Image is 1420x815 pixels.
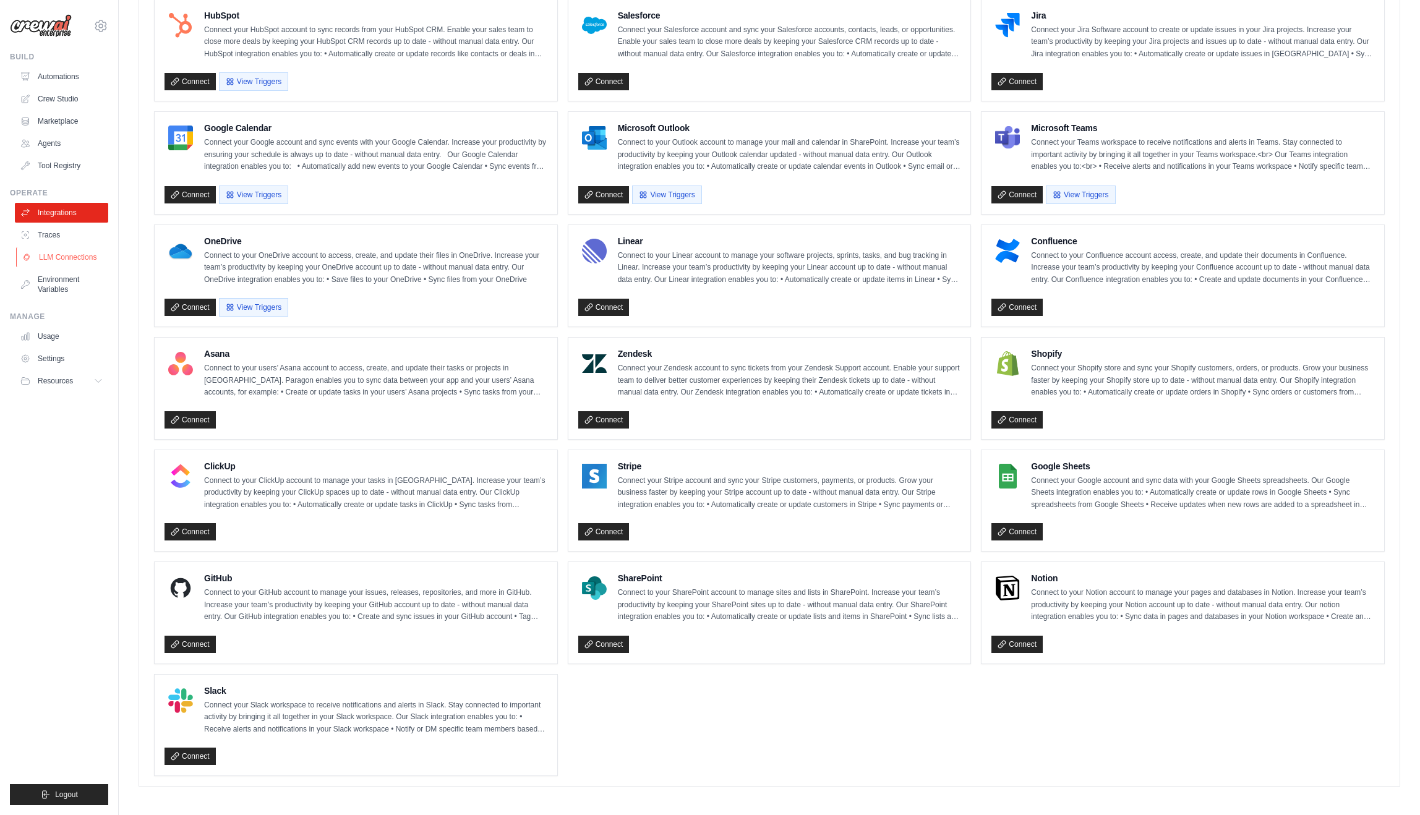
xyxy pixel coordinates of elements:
img: Jira Logo [995,13,1020,38]
p: Connect to your users’ Asana account to access, create, and update their tasks or projects in [GE... [204,362,547,399]
button: Resources [15,371,108,391]
a: Tool Registry [15,156,108,176]
p: Connect your Slack workspace to receive notifications and alerts in Slack. Stay connected to impo... [204,699,547,736]
span: Resources [38,376,73,386]
p: Connect to your OneDrive account to access, create, and update their files in OneDrive. Increase ... [204,250,547,286]
img: Google Calendar Logo [168,126,193,150]
h4: Microsoft Teams [1031,122,1374,134]
a: Connect [165,411,216,429]
a: Agents [15,134,108,153]
img: Microsoft Outlook Logo [582,126,607,150]
p: Connect your Teams workspace to receive notifications and alerts in Teams. Stay connected to impo... [1031,137,1374,173]
p: Connect to your SharePoint account to manage sites and lists in SharePoint. Increase your team’s ... [618,587,961,623]
img: Shopify Logo [995,351,1020,376]
p: Connect your HubSpot account to sync records from your HubSpot CRM. Enable your sales team to clo... [204,24,547,61]
a: Connect [165,748,216,765]
h4: Notion [1031,572,1374,584]
p: Connect your Salesforce account and sync your Salesforce accounts, contacts, leads, or opportunit... [618,24,961,61]
p: Connect to your Outlook account to manage your mail and calendar in SharePoint. Increase your tea... [618,137,961,173]
a: Connect [165,523,216,540]
h4: Zendesk [618,348,961,360]
img: Slack Logo [168,688,193,713]
div: Operate [10,188,108,198]
h4: Linear [618,235,961,247]
a: Automations [15,67,108,87]
h4: OneDrive [204,235,547,247]
button: View Triggers [1046,186,1115,204]
div: Build [10,52,108,62]
a: Settings [15,349,108,369]
button: View Triggers [219,186,288,204]
a: Environment Variables [15,270,108,299]
img: Linear Logo [582,239,607,263]
a: Connect [165,636,216,653]
a: Marketplace [15,111,108,131]
p: Connect your Jira Software account to create or update issues in your Jira projects. Increase you... [1031,24,1374,61]
a: Connect [578,411,630,429]
a: Usage [15,326,108,346]
h4: Google Calendar [204,122,547,134]
h4: ClickUp [204,460,547,472]
p: Connect to your Confluence account access, create, and update their documents in Confluence. Incr... [1031,250,1374,286]
a: Connect [165,73,216,90]
a: LLM Connections [16,247,109,267]
a: Connect [991,186,1043,203]
img: Stripe Logo [582,464,607,489]
div: Manage [10,312,108,322]
img: OneDrive Logo [168,239,193,263]
a: Connect [991,299,1043,316]
a: Connect [578,299,630,316]
button: View Triggers [219,298,288,317]
h4: GitHub [204,572,547,584]
a: Connect [578,186,630,203]
h4: Confluence [1031,235,1374,247]
img: ClickUp Logo [168,464,193,489]
p: Connect to your ClickUp account to manage your tasks in [GEOGRAPHIC_DATA]. Increase your team’s p... [204,475,547,511]
img: Confluence Logo [995,239,1020,263]
h4: Slack [204,685,547,697]
a: Connect [165,186,216,203]
a: Connect [991,411,1043,429]
p: Connect your Stripe account and sync your Stripe customers, payments, or products. Grow your busi... [618,475,961,511]
a: Connect [991,73,1043,90]
p: Connect to your Notion account to manage your pages and databases in Notion. Increase your team’s... [1031,587,1374,623]
img: Asana Logo [168,351,193,376]
h4: Asana [204,348,547,360]
h4: Microsoft Outlook [618,122,961,134]
img: Salesforce Logo [582,13,607,38]
img: Logo [10,14,72,38]
button: View Triggers [632,186,701,204]
a: Connect [578,523,630,540]
img: Zendesk Logo [582,351,607,376]
button: Logout [10,784,108,805]
img: HubSpot Logo [168,13,193,38]
p: Connect your Shopify store and sync your Shopify customers, orders, or products. Grow your busine... [1031,362,1374,399]
span: Logout [55,790,78,800]
a: Crew Studio [15,89,108,109]
img: Google Sheets Logo [995,464,1020,489]
a: Connect [578,636,630,653]
a: Connect [991,636,1043,653]
p: Connect to your Linear account to manage your software projects, sprints, tasks, and bug tracking... [618,250,961,286]
h4: HubSpot [204,9,547,22]
img: Notion Logo [995,576,1020,600]
button: View Triggers [219,72,288,91]
img: GitHub Logo [168,576,193,600]
h4: Stripe [618,460,961,472]
p: Connect your Zendesk account to sync tickets from your Zendesk Support account. Enable your suppo... [618,362,961,399]
h4: Shopify [1031,348,1374,360]
img: Microsoft Teams Logo [995,126,1020,150]
a: Connect [991,523,1043,540]
h4: SharePoint [618,572,961,584]
h4: Google Sheets [1031,460,1374,472]
p: Connect your Google account and sync events with your Google Calendar. Increase your productivity... [204,137,547,173]
img: SharePoint Logo [582,576,607,600]
a: Integrations [15,203,108,223]
h4: Salesforce [618,9,961,22]
p: Connect to your GitHub account to manage your issues, releases, repositories, and more in GitHub.... [204,587,547,623]
a: Traces [15,225,108,245]
a: Connect [578,73,630,90]
a: Connect [165,299,216,316]
p: Connect your Google account and sync data with your Google Sheets spreadsheets. Our Google Sheets... [1031,475,1374,511]
h4: Jira [1031,9,1374,22]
